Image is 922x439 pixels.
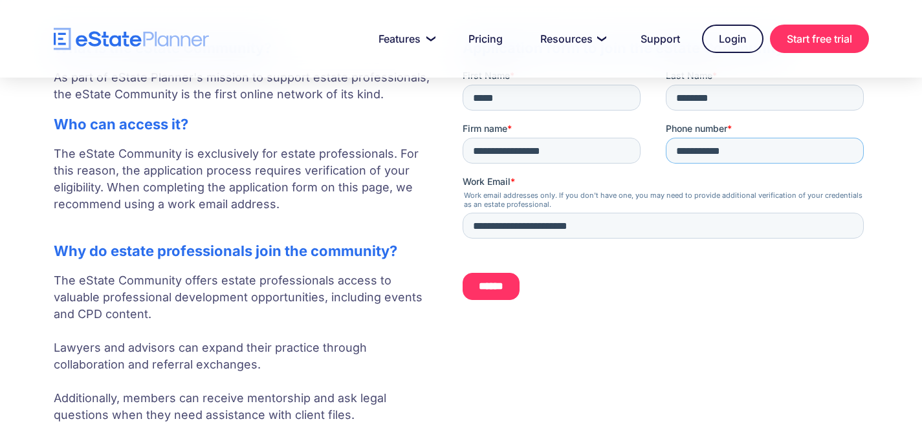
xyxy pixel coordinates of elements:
[54,145,437,230] p: The eState Community is exclusively for estate professionals. For this reason, the application pr...
[770,25,869,53] a: Start free trial
[363,26,446,52] a: Features
[525,26,619,52] a: Resources
[54,242,437,259] h2: Why do estate professionals join the community?
[54,28,209,50] a: home
[54,116,437,133] h2: Who can access it?
[453,26,518,52] a: Pricing
[54,272,437,423] p: The eState Community offers estate professionals access to valuable professional development oppo...
[54,69,437,103] p: As part of eState Planner's mission to support estate professionals, the eState Community is the ...
[625,26,696,52] a: Support
[463,69,869,310] iframe: Form 0
[702,25,763,53] a: Login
